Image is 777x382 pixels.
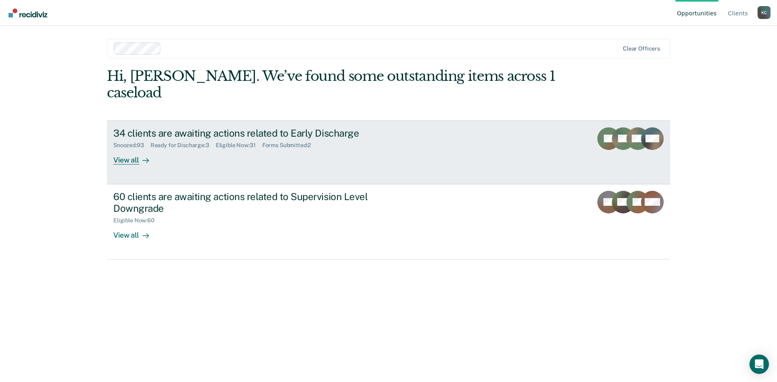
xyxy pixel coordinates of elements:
[113,127,397,139] div: 34 clients are awaiting actions related to Early Discharge
[113,149,159,165] div: View all
[113,217,161,224] div: Eligible Now : 60
[107,184,670,260] a: 60 clients are awaiting actions related to Supervision Level DowngradeEligible Now:60View all
[758,6,771,19] button: Profile dropdown button
[151,142,216,149] div: Ready for Discharge : 3
[262,142,318,149] div: Forms Submitted : 2
[758,6,771,19] div: K C
[113,224,159,240] div: View all
[113,142,151,149] div: Snoozed : 93
[216,142,262,149] div: Eligible Now : 31
[8,8,47,17] img: Recidiviz
[113,191,397,214] div: 60 clients are awaiting actions related to Supervision Level Downgrade
[107,120,670,184] a: 34 clients are awaiting actions related to Early DischargeSnoozed:93Ready for Discharge:3Eligible...
[107,68,558,101] div: Hi, [PERSON_NAME]. We’ve found some outstanding items across 1 caseload
[623,45,660,52] div: Clear officers
[749,355,769,374] div: Open Intercom Messenger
